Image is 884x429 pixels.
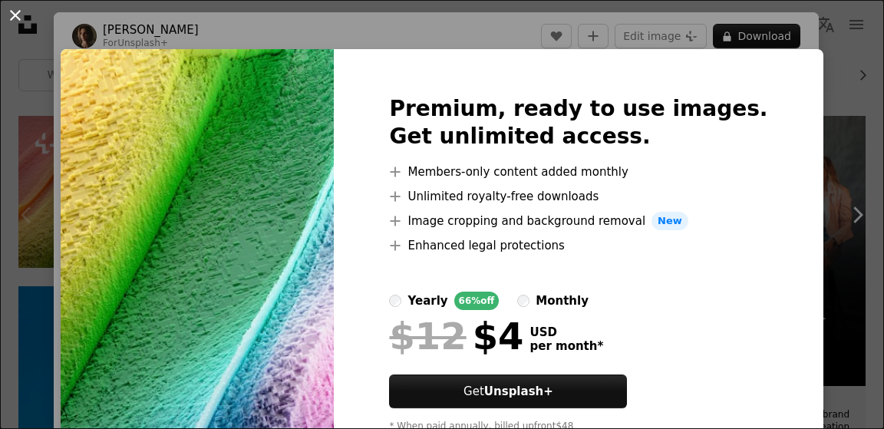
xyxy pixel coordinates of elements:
li: Members-only content added monthly [389,163,767,181]
div: yearly [407,292,447,310]
h2: Premium, ready to use images. Get unlimited access. [389,95,767,150]
strong: Unsplash+ [484,384,553,398]
div: monthly [536,292,589,310]
li: Unlimited royalty-free downloads [389,187,767,206]
li: Enhanced legal protections [389,236,767,255]
input: yearly66%off [389,295,401,307]
input: monthly [517,295,529,307]
span: New [651,212,688,230]
div: $4 [389,316,523,356]
div: 66% off [454,292,500,310]
li: Image cropping and background removal [389,212,767,230]
button: GetUnsplash+ [389,375,627,408]
span: per month * [529,339,603,353]
span: $12 [389,316,466,356]
span: USD [529,325,603,339]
